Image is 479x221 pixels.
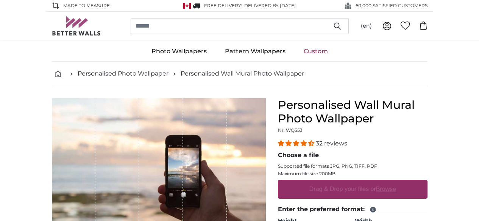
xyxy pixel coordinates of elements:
[78,69,169,78] a: Personalised Photo Wallpaper
[63,2,110,9] span: Made to Measure
[204,3,242,8] span: FREE delivery!
[52,16,101,36] img: Betterwalls
[355,19,378,33] button: (en)
[278,151,428,160] legend: Choose a file
[278,127,303,133] span: Nr. WQ553
[278,163,428,169] p: Supported file formats JPG, PNG, TIFF, PDF
[242,3,296,8] span: -
[142,42,216,61] a: Photo Wallpapers
[278,98,428,125] h1: Personalised Wall Mural Photo Wallpaper
[295,42,337,61] a: Custom
[278,205,428,214] legend: Enter the preferred format:
[356,2,428,9] span: 60,000 SATISFIED CUSTOMERS
[216,42,295,61] a: Pattern Wallpapers
[181,69,304,78] a: Personalised Wall Mural Photo Wallpaper
[278,140,316,147] span: 4.31 stars
[316,140,347,147] span: 32 reviews
[244,3,296,8] span: Delivered by [DATE]
[183,3,191,9] img: Canada
[278,171,428,177] p: Maximum file size 200MB.
[52,62,428,86] nav: breadcrumbs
